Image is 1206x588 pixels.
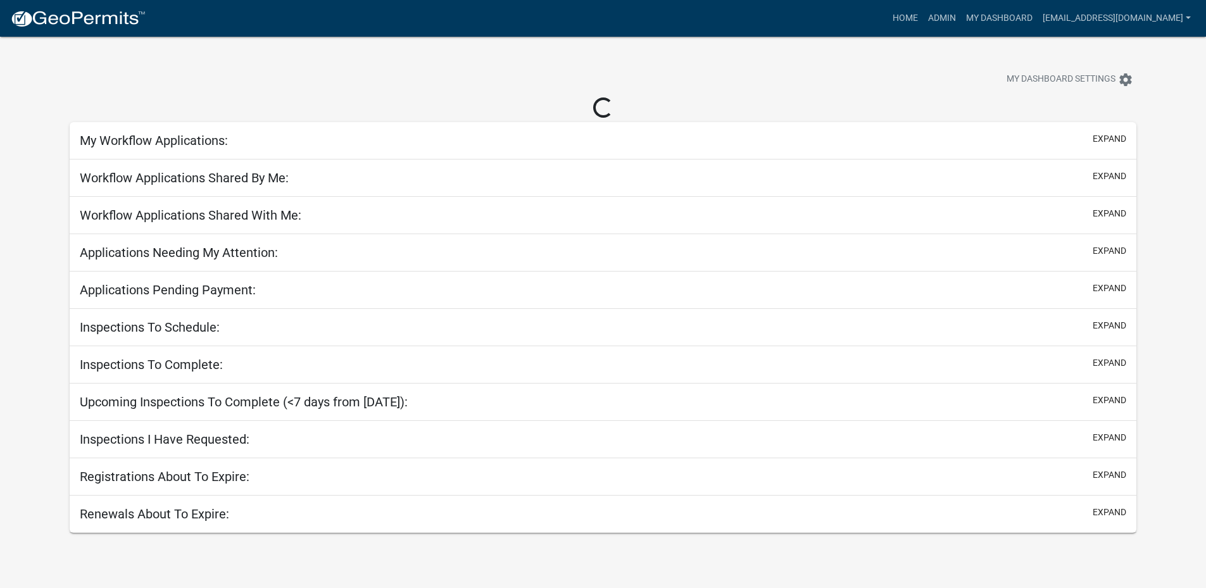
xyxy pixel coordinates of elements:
[80,208,301,223] h5: Workflow Applications Shared With Me:
[1118,72,1133,87] i: settings
[1038,6,1196,30] a: [EMAIL_ADDRESS][DOMAIN_NAME]
[888,6,923,30] a: Home
[1093,394,1126,407] button: expand
[1093,468,1126,482] button: expand
[1093,431,1126,444] button: expand
[80,506,229,522] h5: Renewals About To Expire:
[1093,244,1126,258] button: expand
[1093,319,1126,332] button: expand
[996,67,1143,92] button: My Dashboard Settingssettings
[1093,506,1126,519] button: expand
[1093,207,1126,220] button: expand
[80,432,249,447] h5: Inspections I Have Requested:
[80,245,278,260] h5: Applications Needing My Attention:
[80,170,289,185] h5: Workflow Applications Shared By Me:
[1093,356,1126,370] button: expand
[80,282,256,297] h5: Applications Pending Payment:
[961,6,1038,30] a: My Dashboard
[1093,282,1126,295] button: expand
[923,6,961,30] a: Admin
[80,357,223,372] h5: Inspections To Complete:
[80,320,220,335] h5: Inspections To Schedule:
[80,469,249,484] h5: Registrations About To Expire:
[80,133,228,148] h5: My Workflow Applications:
[1007,72,1115,87] span: My Dashboard Settings
[1093,170,1126,183] button: expand
[1093,132,1126,146] button: expand
[80,394,408,410] h5: Upcoming Inspections To Complete (<7 days from [DATE]):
